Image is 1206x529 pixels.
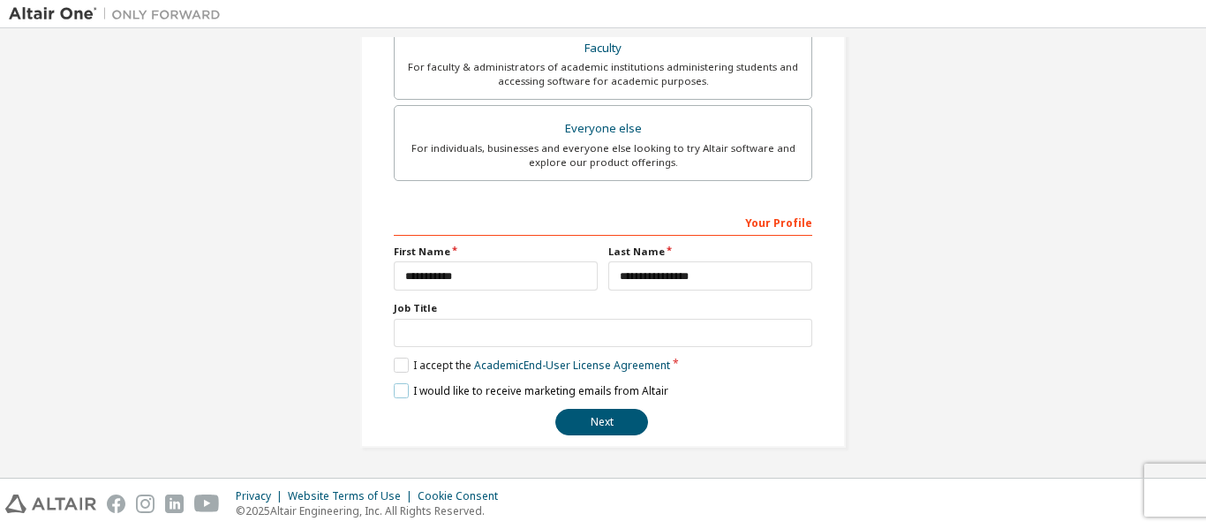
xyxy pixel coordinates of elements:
button: Next [555,409,648,435]
div: For faculty & administrators of academic institutions administering students and accessing softwa... [405,60,801,88]
div: Privacy [236,489,288,503]
label: I would like to receive marketing emails from Altair [394,383,668,398]
p: © 2025 Altair Engineering, Inc. All Rights Reserved. [236,503,509,518]
div: Website Terms of Use [288,489,418,503]
div: Your Profile [394,208,812,236]
div: Faculty [405,36,801,61]
div: Everyone else [405,117,801,141]
img: Altair One [9,5,230,23]
a: Academic End-User License Agreement [474,358,670,373]
div: For individuals, businesses and everyone else looking to try Altair software and explore our prod... [405,141,801,170]
img: instagram.svg [136,495,155,513]
label: Job Title [394,301,812,315]
img: youtube.svg [194,495,220,513]
label: I accept the [394,358,670,373]
label: Last Name [608,245,812,259]
img: altair_logo.svg [5,495,96,513]
img: linkedin.svg [165,495,184,513]
img: facebook.svg [107,495,125,513]
label: First Name [394,245,598,259]
div: Cookie Consent [418,489,509,503]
